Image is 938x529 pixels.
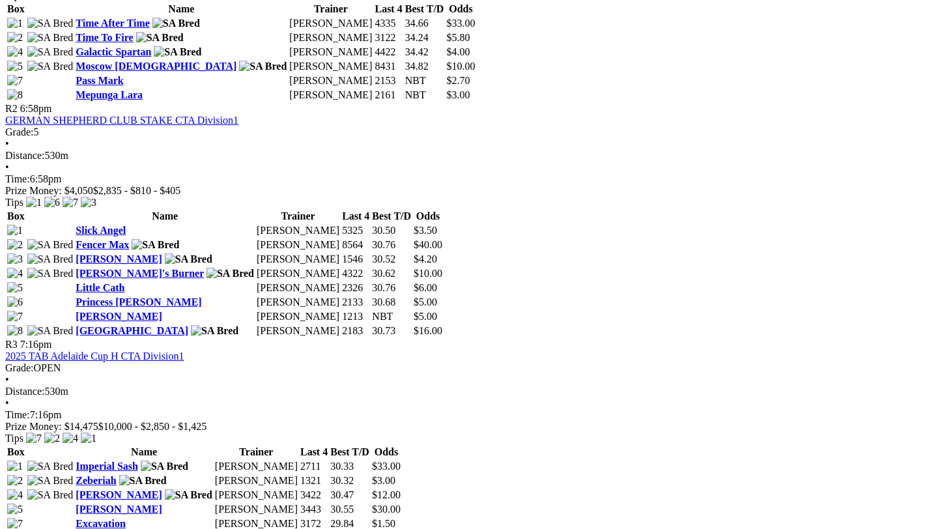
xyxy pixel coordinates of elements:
[414,311,437,322] span: $5.00
[330,474,370,487] td: 30.32
[341,210,370,223] th: Last 4
[414,253,437,264] span: $4.20
[414,225,437,236] span: $3.50
[5,126,34,137] span: Grade:
[132,239,179,251] img: SA Bred
[7,3,25,14] span: Box
[5,421,933,433] div: Prize Money: $14,475
[27,239,74,251] img: SA Bred
[371,253,412,266] td: 30.52
[414,296,437,307] span: $5.00
[5,362,34,373] span: Grade:
[413,210,443,223] th: Odds
[446,32,470,43] span: $5.80
[7,46,23,58] img: 4
[374,46,403,59] td: 4422
[7,18,23,29] img: 1
[414,239,442,250] span: $40.00
[76,282,124,293] a: Little Cath
[5,126,933,138] div: 5
[371,210,412,223] th: Best T/D
[27,46,74,58] img: SA Bred
[214,446,298,459] th: Trainer
[27,489,74,501] img: SA Bred
[214,489,298,502] td: [PERSON_NAME]
[405,46,445,59] td: 34.42
[76,46,151,57] a: Galactic Spartan
[446,18,475,29] span: $33.00
[289,46,373,59] td: [PERSON_NAME]
[76,18,149,29] a: Time After Time
[374,31,403,44] td: 3122
[371,324,412,337] td: 30.73
[405,89,445,102] td: NBT
[300,460,328,473] td: 2711
[27,61,74,72] img: SA Bred
[5,339,18,350] span: R3
[330,503,370,516] td: 30.55
[75,446,213,459] th: Name
[374,17,403,30] td: 4335
[5,386,44,397] span: Distance:
[330,460,370,473] td: 30.33
[154,46,201,58] img: SA Bred
[5,350,184,362] a: 2025 TAB Adelaide Cup H CTA Division1
[119,475,167,487] img: SA Bred
[76,461,138,472] a: Imperial Sash
[76,489,162,500] a: [PERSON_NAME]
[341,310,370,323] td: 1213
[289,60,373,73] td: [PERSON_NAME]
[7,475,23,487] img: 2
[75,210,255,223] th: Name
[27,475,74,487] img: SA Bred
[371,267,412,280] td: 30.62
[214,460,298,473] td: [PERSON_NAME]
[256,224,340,237] td: [PERSON_NAME]
[76,75,123,86] a: Pass Mark
[7,210,25,222] span: Box
[374,74,403,87] td: 2153
[206,268,254,279] img: SA Bred
[289,89,373,102] td: [PERSON_NAME]
[5,173,933,185] div: 6:58pm
[20,339,52,350] span: 7:16pm
[371,446,401,459] th: Odds
[7,225,23,236] img: 1
[256,210,340,223] th: Trainer
[341,224,370,237] td: 5325
[289,3,373,16] th: Trainer
[27,253,74,265] img: SA Bred
[44,197,60,208] img: 6
[374,89,403,102] td: 2161
[371,238,412,251] td: 30.76
[76,325,188,336] a: [GEOGRAPHIC_DATA]
[5,138,9,149] span: •
[341,238,370,251] td: 8564
[414,282,437,293] span: $6.00
[341,296,370,309] td: 2133
[76,32,133,43] a: Time To Fire
[27,32,74,44] img: SA Bred
[256,296,340,309] td: [PERSON_NAME]
[5,103,18,114] span: R2
[26,197,42,208] img: 1
[7,268,23,279] img: 4
[5,386,933,397] div: 530m
[5,150,933,162] div: 530m
[405,31,445,44] td: 34.24
[256,324,340,337] td: [PERSON_NAME]
[372,475,395,486] span: $3.00
[76,89,143,100] a: Mepunga Lara
[7,282,23,294] img: 5
[289,74,373,87] td: [PERSON_NAME]
[341,253,370,266] td: 1546
[26,433,42,444] img: 7
[446,3,476,16] th: Odds
[7,239,23,251] img: 2
[81,433,96,444] img: 1
[76,239,129,250] a: Fencer Max
[76,518,125,529] a: Excavation
[81,197,96,208] img: 3
[76,475,116,486] a: Zeberiah
[76,225,126,236] a: Slick Angel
